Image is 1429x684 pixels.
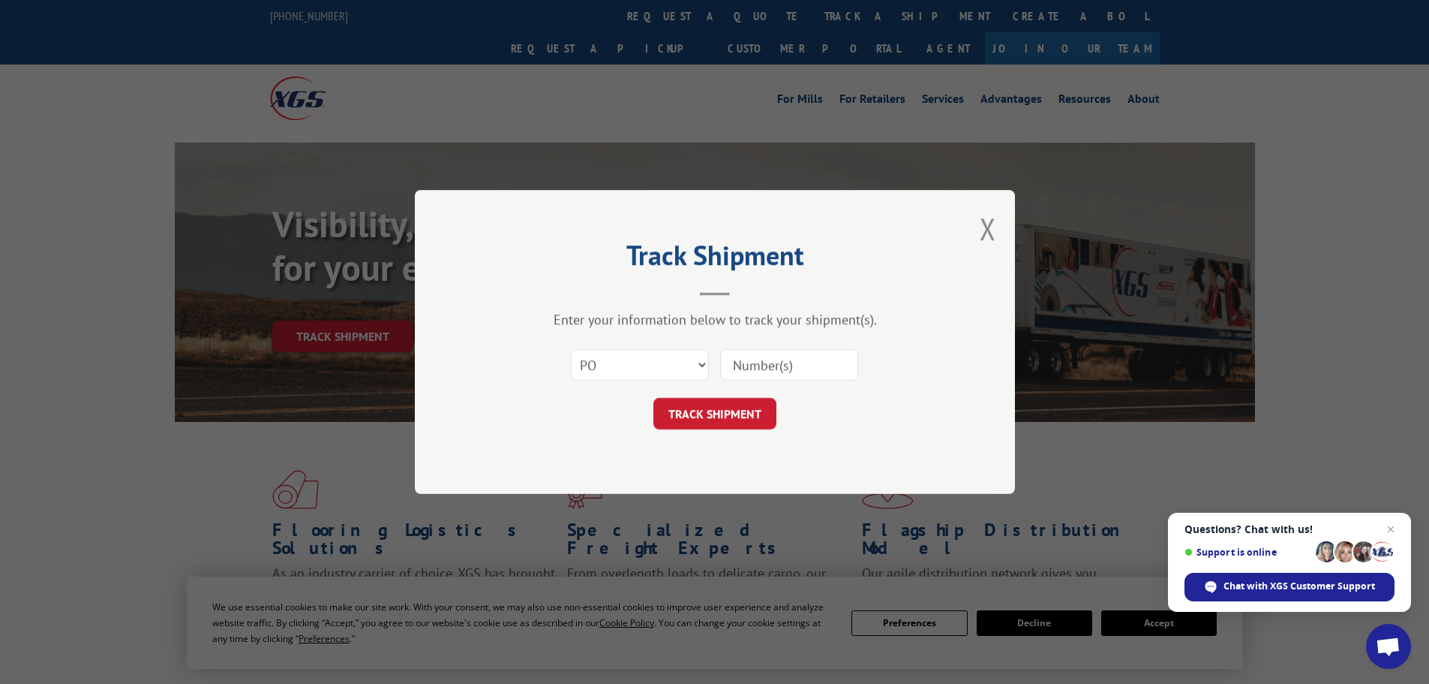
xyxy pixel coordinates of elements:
[1184,573,1394,601] div: Chat with XGS Customer Support
[490,311,940,328] div: Enter your information below to track your shipment(s).
[490,245,940,273] h2: Track Shipment
[980,209,996,249] button: Close modal
[1184,547,1310,558] span: Support is online
[1223,580,1375,593] span: Chat with XGS Customer Support
[1184,523,1394,535] span: Questions? Chat with us!
[720,349,858,381] input: Number(s)
[653,398,776,429] button: TRACK SHIPMENT
[1366,624,1411,669] div: Open chat
[1382,520,1400,538] span: Close chat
